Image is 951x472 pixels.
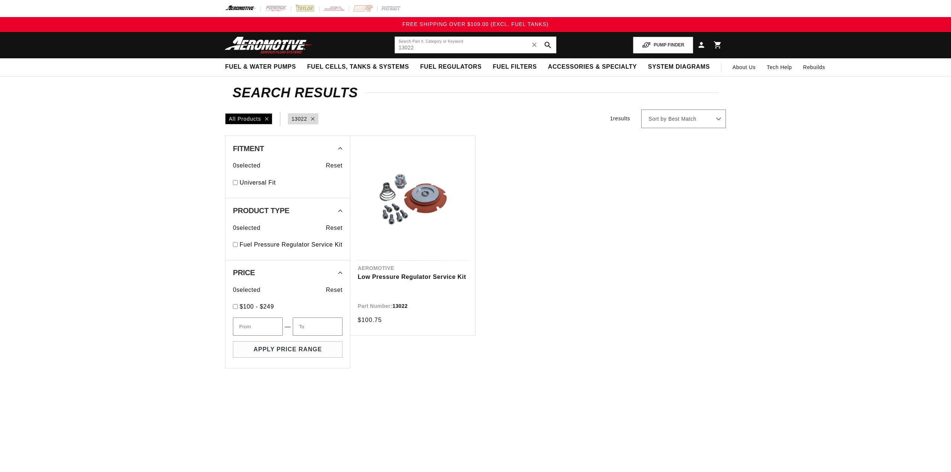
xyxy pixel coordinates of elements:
[302,58,415,76] summary: Fuel Cells, Tanks & Systems
[633,37,693,53] button: PUMP FINDER
[487,58,542,76] summary: Fuel Filters
[240,303,274,310] span: $100 - $249
[240,178,343,188] a: Universal Fit
[233,207,289,214] span: Product Type
[220,58,302,76] summary: Fuel & Water Pumps
[240,240,343,250] a: Fuel Pressure Regulator Service Kit
[641,110,726,128] select: Sort by
[285,322,291,332] span: —
[540,37,556,53] button: search button
[223,36,315,54] img: Aeromotive
[733,64,756,70] span: About Us
[420,63,481,71] span: Fuel Regulators
[727,58,761,76] a: About Us
[358,272,468,282] a: Low Pressure Regulator Service Kit
[233,161,260,170] span: 0 selected
[548,63,637,71] span: Accessories & Specialty
[493,63,537,71] span: Fuel Filters
[767,63,792,71] span: Tech Help
[542,58,642,76] summary: Accessories & Specialty
[225,63,296,71] span: Fuel & Water Pumps
[642,58,715,76] summary: System Diagrams
[307,63,409,71] span: Fuel Cells, Tanks & Systems
[292,115,307,123] a: 13022
[233,341,343,358] button: Apply Price Range
[798,58,831,76] summary: Rebuilds
[293,318,343,336] input: To
[233,269,255,276] span: Price
[531,39,538,51] span: ✕
[233,87,718,99] h2: Search Results
[803,63,825,71] span: Rebuilds
[233,285,260,295] span: 0 selected
[648,63,710,71] span: System Diagrams
[402,21,548,27] span: FREE SHIPPING OVER $109.00 (EXCL. FUEL TANKS)
[395,37,556,53] input: Search by Part Number, Category or Keyword
[233,223,260,233] span: 0 selected
[326,161,343,170] span: Reset
[649,115,666,123] span: Sort by
[761,58,798,76] summary: Tech Help
[326,285,343,295] span: Reset
[233,145,264,152] span: Fitment
[233,318,283,336] input: From
[225,113,272,124] div: All Products
[610,115,630,121] span: 1 results
[326,223,343,233] span: Reset
[415,58,487,76] summary: Fuel Regulators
